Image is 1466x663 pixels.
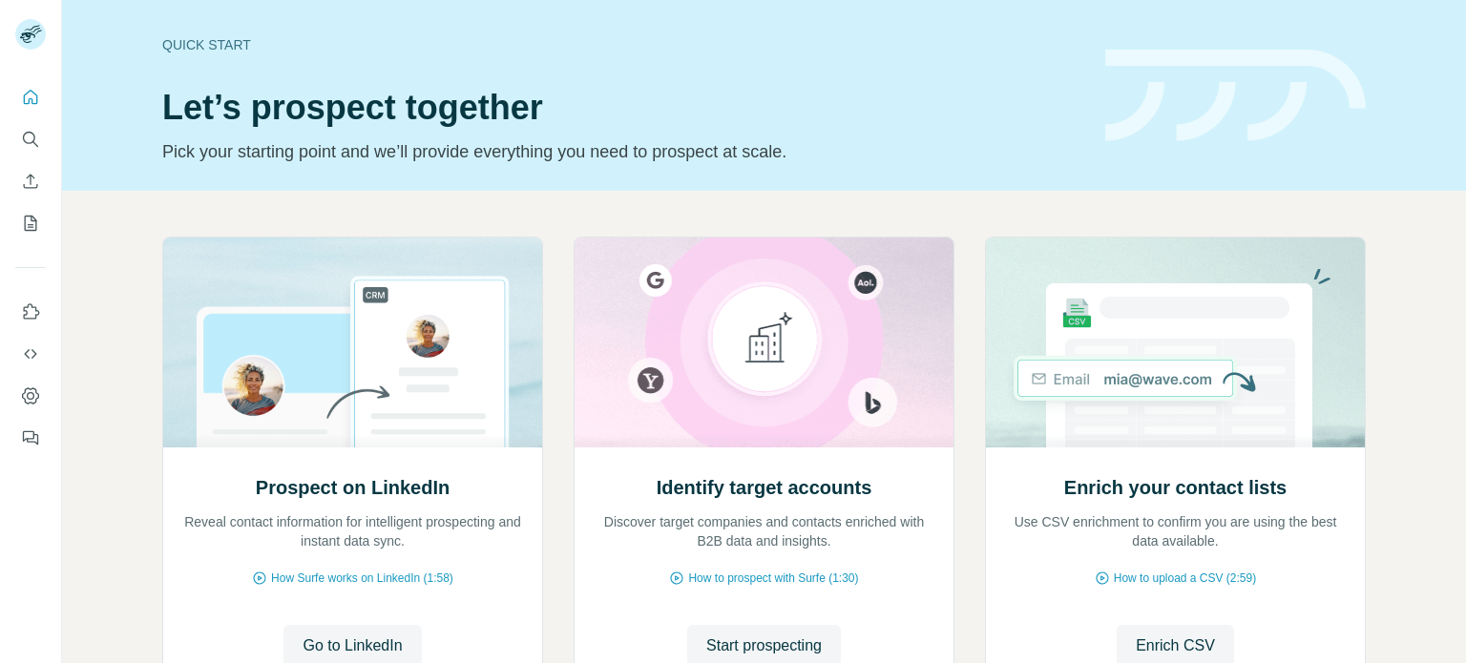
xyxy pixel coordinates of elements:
[256,474,450,501] h2: Prospect on LinkedIn
[15,122,46,156] button: Search
[657,474,872,501] h2: Identify target accounts
[15,295,46,329] button: Use Surfe on LinkedIn
[15,421,46,455] button: Feedback
[182,512,523,550] p: Reveal contact information for intelligent prospecting and instant data sync.
[271,570,453,587] span: How Surfe works on LinkedIn (1:58)
[15,206,46,240] button: My lists
[1136,634,1215,657] span: Enrich CSV
[15,80,46,114] button: Quick start
[1105,50,1366,142] img: banner
[162,138,1082,165] p: Pick your starting point and we’ll provide everything you need to prospect at scale.
[162,35,1082,54] div: Quick start
[15,379,46,413] button: Dashboard
[1005,512,1346,550] p: Use CSV enrichment to confirm you are using the best data available.
[162,238,543,447] img: Prospect on LinkedIn
[985,238,1366,447] img: Enrich your contact lists
[15,164,46,198] button: Enrich CSV
[1114,570,1256,587] span: How to upload a CSV (2:59)
[15,337,46,371] button: Use Surfe API
[706,634,822,657] span: Start prospecting
[594,512,934,550] p: Discover target companies and contacts enriched with B2B data and insights.
[574,238,954,447] img: Identify target accounts
[162,89,1082,127] h1: Let’s prospect together
[1064,474,1287,501] h2: Enrich your contact lists
[688,570,858,587] span: How to prospect with Surfe (1:30)
[303,634,402,657] span: Go to LinkedIn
